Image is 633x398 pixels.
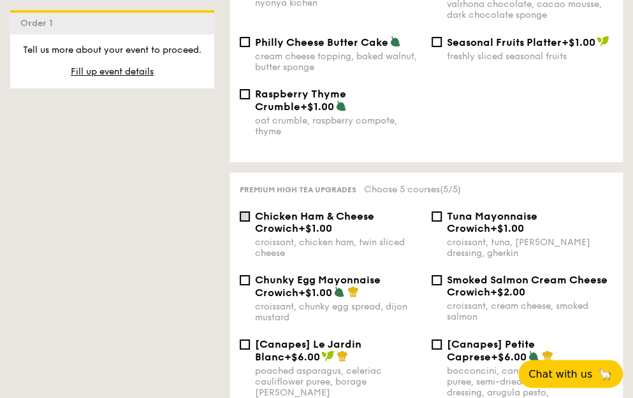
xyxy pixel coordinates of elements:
[298,287,332,299] span: +$1.00
[542,350,553,362] img: icon-chef-hat.a58ddaea.svg
[447,51,613,62] div: freshly sliced seasonal fruits
[447,36,562,48] span: Seasonal Fruits Platter
[284,351,320,363] span: +$6.00
[255,115,421,137] div: oat crumble, raspberry compote, thyme
[321,350,334,362] img: icon-vegan.f8ff3823.svg
[255,301,421,323] div: croissant, chunky egg spread, dijon mustard
[597,36,609,47] img: icon-vegan.f8ff3823.svg
[255,237,421,259] div: croissant, chicken ham, twin sliced cheese
[432,339,442,350] input: [Canapes] Petite Caprese+$6.00bocconcini, candied cherry-tomato puree, semi-dried tomato balsamic...
[440,184,461,195] span: (5/5)
[20,44,204,57] p: Tell us more about your event to proceed.
[562,36,595,48] span: +$1.00
[364,184,461,195] span: Choose 5 courses
[447,274,608,298] span: Smoked Salmon Cream Cheese Crowich
[255,274,381,299] span: Chunky Egg Mayonnaise Crowich
[490,222,524,234] span: +$1.00
[255,51,421,73] div: cream cheese topping, baked walnut, butter sponge
[255,338,361,363] span: [Canapes] Le Jardin Blanc
[447,301,613,322] div: croissant, cream cheese, smoked salmon
[255,366,421,398] div: poached asparagus, celeriac cauliflower puree, borage [PERSON_NAME]
[333,286,345,297] img: icon-vegetarian.fe4039eb.svg
[71,66,154,77] span: Fill up event details
[528,368,592,380] span: Chat with us
[432,211,442,222] input: Tuna Mayonnaise Crowich+$1.00croissant, tuna, [PERSON_NAME] dressing, gherkin
[255,210,374,234] span: Chicken Ham & Cheese Crowich
[300,101,334,113] span: +$1.00
[597,367,613,381] span: 🦙
[337,350,348,362] img: icon-chef-hat.a58ddaea.svg
[518,360,623,388] button: Chat with us🦙
[335,100,347,111] img: icon-vegetarian.fe4039eb.svg
[491,351,527,363] span: +$6.00
[240,37,250,47] input: Philly Cheese Butter Cakecream cheese topping, baked walnut, butter sponge
[447,338,535,363] span: [Canapes] Petite Caprese
[255,88,346,113] span: Raspberry Thyme Crumble
[528,350,539,362] img: icon-vegetarian.fe4039eb.svg
[240,185,356,194] span: Premium high tea upgrades
[432,275,442,285] input: Smoked Salmon Cream Cheese Crowich+$2.00croissant, cream cheese, smoked salmon
[240,89,250,99] input: Raspberry Thyme Crumble+$1.00oat crumble, raspberry compote, thyme
[347,286,359,297] img: icon-chef-hat.a58ddaea.svg
[447,210,537,234] span: Tuna Mayonnaise Crowich
[240,275,250,285] input: Chunky Egg Mayonnaise Crowich+$1.00croissant, chunky egg spread, dijon mustard
[20,18,58,29] span: Order 1
[447,237,613,259] div: croissant, tuna, [PERSON_NAME] dressing, gherkin
[490,286,525,298] span: +$2.00
[240,339,250,350] input: [Canapes] Le Jardin Blanc+$6.00poached asparagus, celeriac cauliflower puree, borage [PERSON_NAME]
[389,36,401,47] img: icon-vegetarian.fe4039eb.svg
[240,211,250,222] input: Chicken Ham & Cheese Crowich+$1.00croissant, chicken ham, twin sliced cheese
[255,36,388,48] span: Philly Cheese Butter Cake
[298,222,332,234] span: +$1.00
[432,37,442,47] input: Seasonal Fruits Platter+$1.00freshly sliced seasonal fruits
